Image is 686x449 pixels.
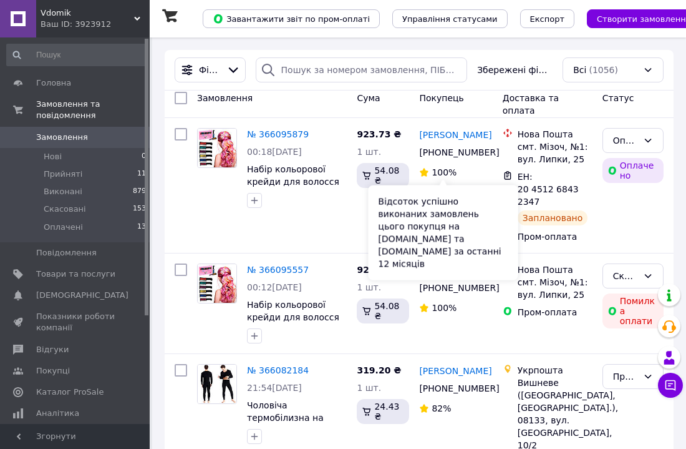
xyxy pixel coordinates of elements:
img: Фото товару [198,264,236,303]
span: Товари та послуги [36,269,115,280]
div: Заплановано [518,210,588,225]
span: Покупці [36,365,70,377]
input: Пошук за номером замовлення, ПІБ покупця, номером телефону, Email, номером накладної [256,57,468,82]
div: Помилка оплати [602,294,664,328]
button: Завантажити звіт по пром-оплаті [203,9,380,28]
a: [PERSON_NAME] [419,129,491,141]
span: 319.20 ₴ [357,365,401,375]
span: Показники роботи компанії [36,311,115,333]
a: Фото товару [197,264,237,303]
span: 00:12[DATE] [247,282,302,292]
span: Відгуки [36,344,69,355]
span: 1 шт. [357,147,381,157]
span: ЕН: 20 4512 6843 2347 [518,172,581,207]
span: Головна [36,77,71,89]
img: Фото товару [198,365,236,403]
span: 879 [133,186,146,197]
span: Виконані [44,186,82,197]
div: Оплачено [613,134,638,147]
input: Пошук [6,44,147,66]
span: (1056) [589,65,618,75]
span: Експорт [530,14,565,24]
span: 923.73 ₴ [357,129,401,139]
span: Всі [573,64,586,76]
div: [PHONE_NUMBER] [417,144,485,161]
img: Фото товару [198,129,236,167]
span: 82% [432,403,451,413]
a: Набір кольорової крейди для волосся 12 шт / Набір гребінців з кольоровою крейдою для волосся / Ди... [247,300,345,385]
span: Замовлення та повідомлення [36,99,150,121]
button: Чат з покупцем [658,373,683,398]
a: Набір кольорової крейди для волосся 12 шт / Набір гребінців з кольоровою крейдою для волосся / Ди... [247,164,345,249]
span: 1 шт. [357,383,381,393]
span: Скасовані [44,204,86,215]
div: Пром-оплата [518,230,592,243]
span: Фільтри [199,64,221,76]
span: 1 шт. [357,282,381,292]
a: Фото товару [197,128,237,168]
span: Vdomik [41,7,134,19]
span: 21:54[DATE] [247,383,302,393]
span: Повідомлення [36,247,97,259]
div: 24.43 ₴ [357,399,409,424]
div: [PHONE_NUMBER] [417,279,485,297]
div: Нова Пошта [518,264,592,276]
span: Прийняті [44,169,82,180]
span: 100% [432,167,457,177]
span: Управління статусами [402,14,498,24]
div: Оплачено [602,158,664,183]
div: Ваш ID: 3923912 [41,19,150,30]
button: Управління статусами [392,9,508,28]
div: 54.08 ₴ [357,299,409,323]
div: Прийнято [613,370,638,383]
div: смт. Мізоч, №1: вул. Липки, 25 [518,141,592,165]
span: 153 [133,204,146,215]
div: смт. Мізоч, №1: вул. Липки, 25 [518,276,592,301]
div: Нова Пошта [518,128,592,141]
div: Скасовано [613,269,638,283]
a: № 366095879 [247,129,309,139]
a: № 366082184 [247,365,309,375]
span: 00:18[DATE] [247,147,302,157]
span: 11 [137,169,146,180]
span: Збережені фільтри: [477,64,553,76]
span: Замовлення [197,93,253,103]
span: Завантажити звіт по пром-оплаті [213,13,370,24]
div: Укрпошта [518,364,592,377]
span: Замовлення [36,132,88,143]
span: 923.73 ₴ [357,265,401,275]
span: 100% [432,303,457,313]
span: 0 [142,151,146,162]
span: Cума [357,93,380,103]
div: Відсоток успішно виконаних замовлень цього покупця на [DOMAIN_NAME] та [DOMAIN_NAME] за останні 1... [369,185,518,280]
a: Фото товару [197,364,237,404]
span: [DEMOGRAPHIC_DATA] [36,290,128,301]
div: [PHONE_NUMBER] [417,380,485,397]
a: № 366095557 [247,265,309,275]
div: Пром-оплата [518,306,592,318]
button: Експорт [520,9,575,28]
span: Доставка та оплата [503,93,559,116]
span: Оплачені [44,222,83,233]
span: Каталог ProSale [36,387,104,398]
span: Аналітика [36,408,79,419]
a: [PERSON_NAME] [419,365,491,377]
span: Нові [44,151,62,162]
span: Статус [602,93,634,103]
div: 54.08 ₴ [357,163,409,188]
span: 13 [137,222,146,233]
span: Покупець [419,93,463,103]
